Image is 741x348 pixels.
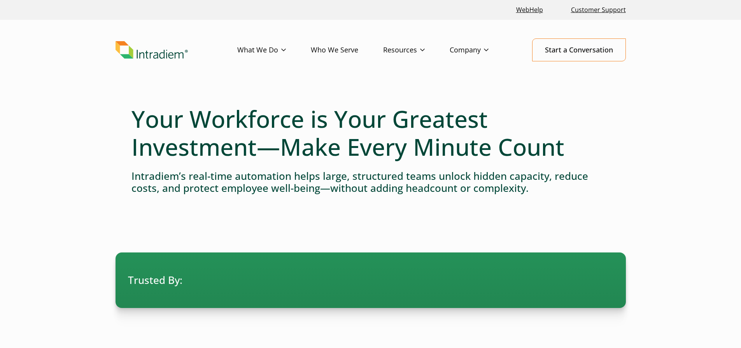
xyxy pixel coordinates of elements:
img: Contact Center Automation MetLife Logo [480,275,532,287]
img: Contact Center Automation Accor Logo [300,275,352,286]
a: Link to homepage of Intradiem [116,41,237,59]
img: Virgin Media logo. [569,264,624,296]
a: Start a Conversation [532,38,626,61]
a: Who We Serve [311,39,383,61]
img: Intradiem [116,41,188,59]
a: Company [450,39,513,61]
span: Trusted By: [128,273,182,287]
h4: Intradiem’s real-time automation helps large, structured teams unlock hidden capacity, reduce cos... [131,170,610,194]
h1: Your Workforce is Your Greatest Investment—Make Every Minute Count [131,105,610,161]
a: Link opens in a new window [513,2,546,18]
a: Resources [383,39,450,61]
a: What We Do [237,39,311,61]
a: Customer Support [568,2,629,18]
